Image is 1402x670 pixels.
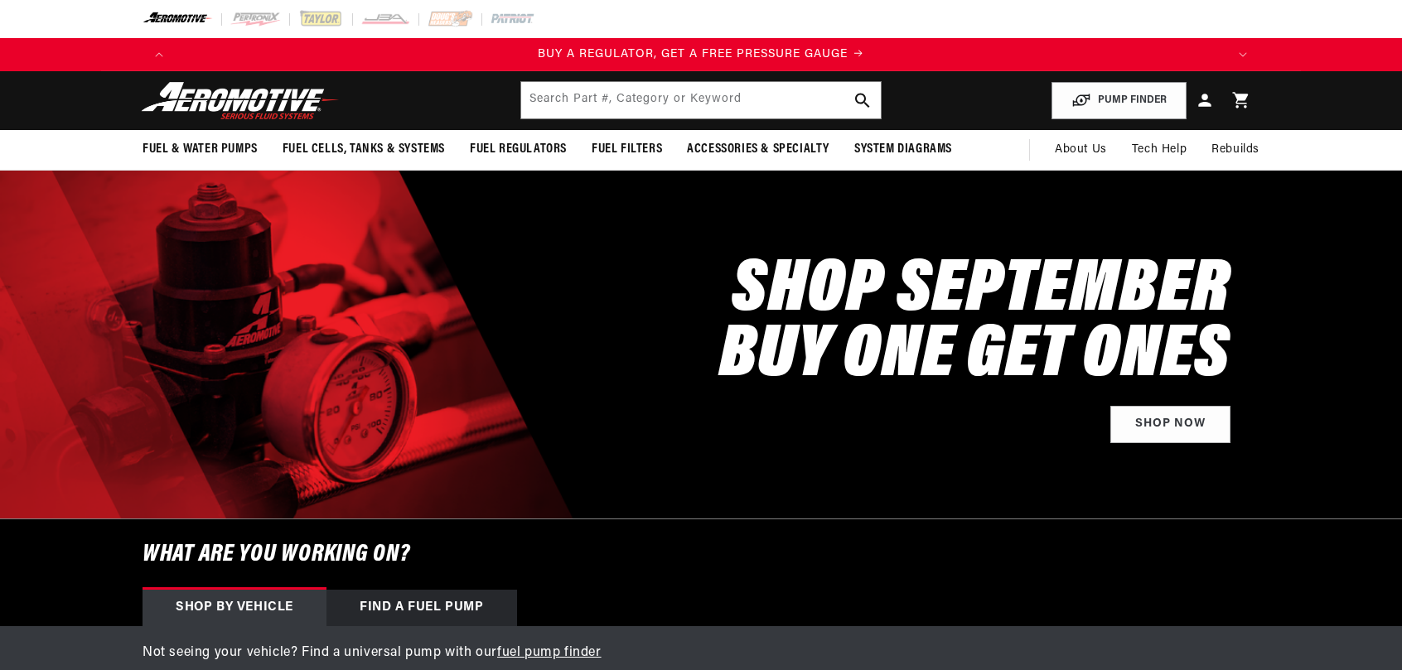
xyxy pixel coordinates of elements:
[497,646,602,659] a: fuel pump finder
[1051,82,1187,119] button: PUMP FINDER
[470,141,567,158] span: Fuel Regulators
[1132,141,1187,159] span: Tech Help
[143,38,176,71] button: Translation missing: en.sections.announcements.previous_announcement
[674,130,842,169] summary: Accessories & Specialty
[687,141,829,158] span: Accessories & Specialty
[1055,143,1107,156] span: About Us
[326,590,517,626] div: Find a Fuel Pump
[176,46,1226,64] a: BUY A REGULATOR, GET A FREE PRESSURE GAUGE
[176,46,1226,64] div: 1 of 4
[457,130,579,169] summary: Fuel Regulators
[854,141,952,158] span: System Diagrams
[1119,130,1199,170] summary: Tech Help
[1110,406,1230,443] a: Shop Now
[101,38,1301,71] slideshow-component: Translation missing: en.sections.announcements.announcement_bar
[143,141,258,158] span: Fuel & Water Pumps
[176,46,1226,64] div: Announcement
[1042,130,1119,170] a: About Us
[538,48,848,60] span: BUY A REGULATOR, GET A FREE PRESSURE GAUGE
[1199,130,1272,170] summary: Rebuilds
[143,643,1259,664] p: Not seeing your vehicle? Find a universal pump with our
[1211,141,1259,159] span: Rebuilds
[842,130,964,169] summary: System Diagrams
[844,82,881,118] button: search button
[592,141,662,158] span: Fuel Filters
[270,130,457,169] summary: Fuel Cells, Tanks & Systems
[130,130,270,169] summary: Fuel & Water Pumps
[1226,38,1259,71] button: Translation missing: en.sections.announcements.next_announcement
[137,81,344,120] img: Aeromotive
[719,259,1230,390] h2: SHOP SEPTEMBER BUY ONE GET ONES
[143,590,326,626] div: Shop by vehicle
[283,141,445,158] span: Fuel Cells, Tanks & Systems
[521,82,881,118] input: Search by Part Number, Category or Keyword
[579,130,674,169] summary: Fuel Filters
[101,519,1301,590] h6: What are you working on?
